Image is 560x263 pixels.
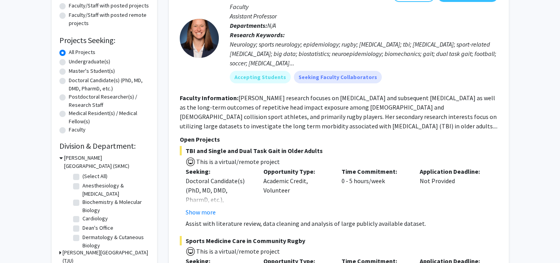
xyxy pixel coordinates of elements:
p: Assistant Professor [230,11,498,21]
label: Faculty [69,126,86,134]
p: Application Deadline: [420,167,486,176]
b: Faculty Information: [180,94,238,102]
label: Faculty/Staff with posted remote projects [69,11,149,27]
button: Show more [186,207,216,217]
mat-chip: Accepting Students [230,71,291,83]
label: Biochemistry & Molecular Biology [82,198,147,214]
label: Dermatology & Cutaneous Biology [82,233,147,250]
label: All Projects [69,48,95,56]
p: Time Commitment: [342,167,408,176]
p: Open Projects [180,135,498,144]
label: Faculty/Staff with posted projects [69,2,149,10]
label: Master's Student(s) [69,67,115,75]
div: Academic Credit, Volunteer [258,167,336,217]
label: Doctoral Candidate(s) (PhD, MD, DMD, PharmD, etc.) [69,76,149,93]
div: 0 - 5 hours/week [336,167,414,217]
b: Departments: [230,22,267,29]
label: Postdoctoral Researcher(s) / Research Staff [69,93,149,109]
label: Medical Resident(s) / Medical Fellow(s) [69,109,149,126]
iframe: Chat [6,228,33,257]
p: Assist with literature review, data cleaning and analysis of large publicly available dataset. [186,219,498,228]
fg-read-more: [PERSON_NAME] research focuses on [MEDICAL_DATA] and subsequent [MEDICAL_DATA] as well as the lon... [180,94,497,130]
span: This is a virtual/remote project [195,247,280,255]
label: Undergraduate(s) [69,58,110,66]
p: Seeking: [186,167,252,176]
div: Not Provided [414,167,492,217]
h3: [PERSON_NAME][GEOGRAPHIC_DATA] (SKMC) [64,154,149,170]
label: Cardiology [82,214,108,223]
span: This is a virtual/remote project [195,158,280,166]
mat-chip: Seeking Faculty Collaborators [294,71,382,83]
span: TBI and Single and Dual Task Gait in Older Adults [180,146,498,155]
h2: Projects Seeking: [59,36,149,45]
label: Anesthesiology & [MEDICAL_DATA] [82,182,147,198]
p: Faculty [230,2,498,11]
b: Research Keywords: [230,31,285,39]
div: Neurology; sports neurology; epidemiology; rugby; [MEDICAL_DATA]; tbi; [MEDICAL_DATA]; sport-rela... [230,40,498,68]
span: N/A [267,22,276,29]
p: Opportunity Type: [263,167,330,176]
label: (Select All) [82,172,107,180]
h2: Division & Department: [59,141,149,151]
span: Sports Medicine Care in Community Rugby [180,236,498,245]
div: Doctoral Candidate(s) (PhD, MD, DMD, PharmD, etc.), Postdoctoral Researcher(s) / Research Staff, ... [186,176,252,251]
label: Dean's Office [82,224,113,232]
